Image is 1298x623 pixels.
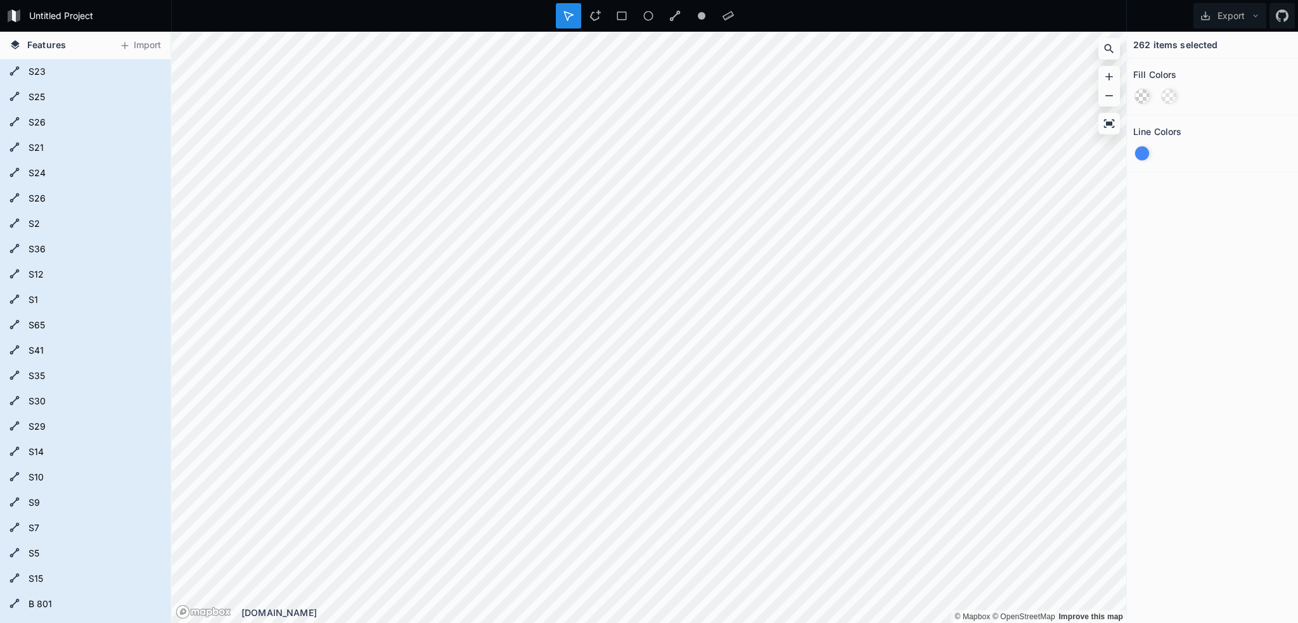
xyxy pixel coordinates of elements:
a: OpenStreetMap [993,612,1055,621]
h2: Fill Colors [1133,65,1177,84]
a: Mapbox [954,612,990,621]
span: Features [27,38,66,51]
button: Export [1193,3,1266,29]
button: Import [113,35,167,56]
h2: Line Colors [1133,122,1182,141]
h4: 262 items selected [1133,38,1218,51]
div: [DOMAIN_NAME] [241,606,1126,619]
a: Mapbox logo [176,605,231,619]
a: Map feedback [1058,612,1123,621]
